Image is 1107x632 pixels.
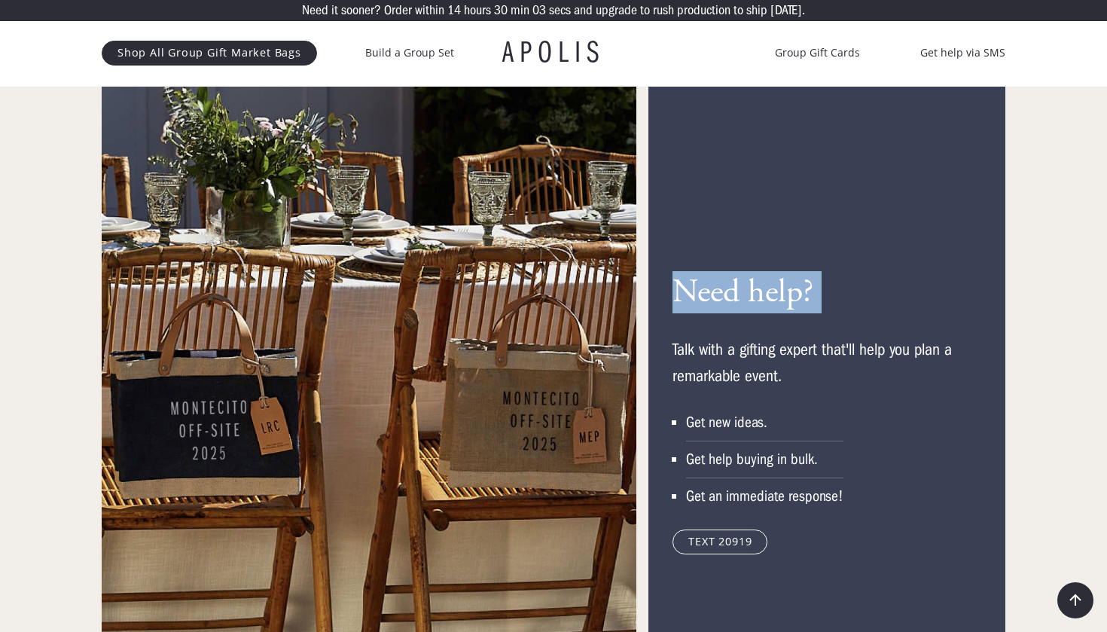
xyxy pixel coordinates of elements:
p: 14 [447,4,461,17]
p: secs [549,4,571,17]
a: TEXT 20919 [672,530,767,554]
div: Get an immediate response! [686,487,843,505]
p: Talk with a gifting expert that'll help you plan a remarkable event. [672,337,962,389]
a: Shop All Group Gift Market Bags [102,41,317,65]
a: APOLIS [502,38,605,68]
div: Get new ideas. [686,414,843,432]
p: hours [464,4,491,17]
p: 30 [494,4,508,17]
a: Get help via SMS [920,44,1005,62]
p: and upgrade to rush production to ship [DATE]. [574,4,805,17]
a: Build a Group Set [365,44,454,62]
a: Group Gift Cards [775,44,860,62]
p: min [511,4,529,17]
p: Need it sooner? Order within [302,4,444,17]
h3: Need help? [672,273,813,313]
p: 03 [532,4,546,17]
div: Get help buying in bulk. [686,450,843,469]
